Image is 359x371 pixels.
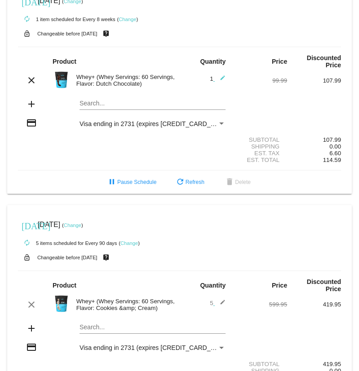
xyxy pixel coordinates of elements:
span: Delete [224,179,251,185]
div: 419.95 [287,361,341,367]
div: 107.99 [287,136,341,143]
mat-icon: delete [224,177,235,188]
small: ( ) [117,17,138,22]
input: Search... [80,100,226,107]
small: Changeable before [DATE] [37,255,98,260]
span: 1 [210,75,226,82]
mat-icon: credit_card [26,342,37,353]
mat-icon: clear [26,75,37,86]
strong: Quantity [200,282,226,289]
div: 599.95 [233,301,287,308]
img: Image-1-Carousel-Whey-5lb-Cookies-n-Cream.png [53,295,71,313]
strong: Price [272,58,287,65]
span: 6.60 [329,150,341,157]
span: Visa ending in 2731 (expires [CREDIT_CARD_DATA]) [80,120,230,127]
button: Refresh [168,174,212,190]
small: Changeable before [DATE] [37,31,98,36]
small: ( ) [62,223,83,228]
mat-icon: pause [106,177,117,188]
small: 5 items scheduled for Every 90 days [18,240,117,246]
span: Visa ending in 2731 (expires [CREDIT_CARD_DATA]) [80,344,230,351]
div: Est. Total [233,157,287,163]
mat-icon: lock_open [22,28,32,39]
mat-icon: autorenew [22,238,32,249]
div: 419.95 [287,301,341,308]
span: Refresh [175,179,204,185]
mat-icon: refresh [175,177,186,188]
mat-icon: live_help [101,252,111,263]
mat-icon: [DATE] [22,220,32,231]
mat-icon: add [26,323,37,334]
span: 114.59 [323,157,341,163]
strong: Discounted Price [307,54,341,69]
mat-icon: credit_card [26,118,37,128]
div: Est. Tax [233,150,287,157]
span: 0.00 [329,143,341,150]
a: Change [119,17,136,22]
strong: Product [53,282,76,289]
a: Change [120,240,138,246]
mat-icon: edit [215,75,226,86]
strong: Quantity [200,58,226,65]
mat-icon: clear [26,299,37,310]
input: Search... [80,324,226,331]
strong: Product [53,58,76,65]
div: 99.99 [233,77,287,84]
div: Whey+ (Whey Servings: 60 Servings, Flavor: Dutch Chocolate) [72,74,180,87]
mat-select: Payment Method [80,120,226,127]
small: ( ) [119,240,140,246]
mat-icon: lock_open [22,252,32,263]
a: Change [64,223,81,228]
mat-icon: edit [215,299,226,310]
div: Subtotal [233,136,287,143]
span: 5 [210,300,226,306]
span: Pause Schedule [106,179,156,185]
small: 1 item scheduled for Every 8 weeks [18,17,115,22]
div: Whey+ (Whey Servings: 60 Servings, Flavor: Cookies &amp; Cream) [72,298,180,311]
button: Pause Schedule [99,174,164,190]
mat-icon: add [26,99,37,109]
mat-icon: autorenew [22,14,32,25]
strong: Discounted Price [307,278,341,292]
mat-icon: live_help [101,28,111,39]
div: 107.99 [287,77,341,84]
div: Shipping [233,143,287,150]
button: Delete [217,174,258,190]
strong: Price [272,282,287,289]
img: Image-1-Carousel-Whey-5lb-Chocolate-no-badge-Transp.png [53,71,71,89]
div: Subtotal [233,361,287,367]
mat-select: Payment Method [80,344,226,351]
